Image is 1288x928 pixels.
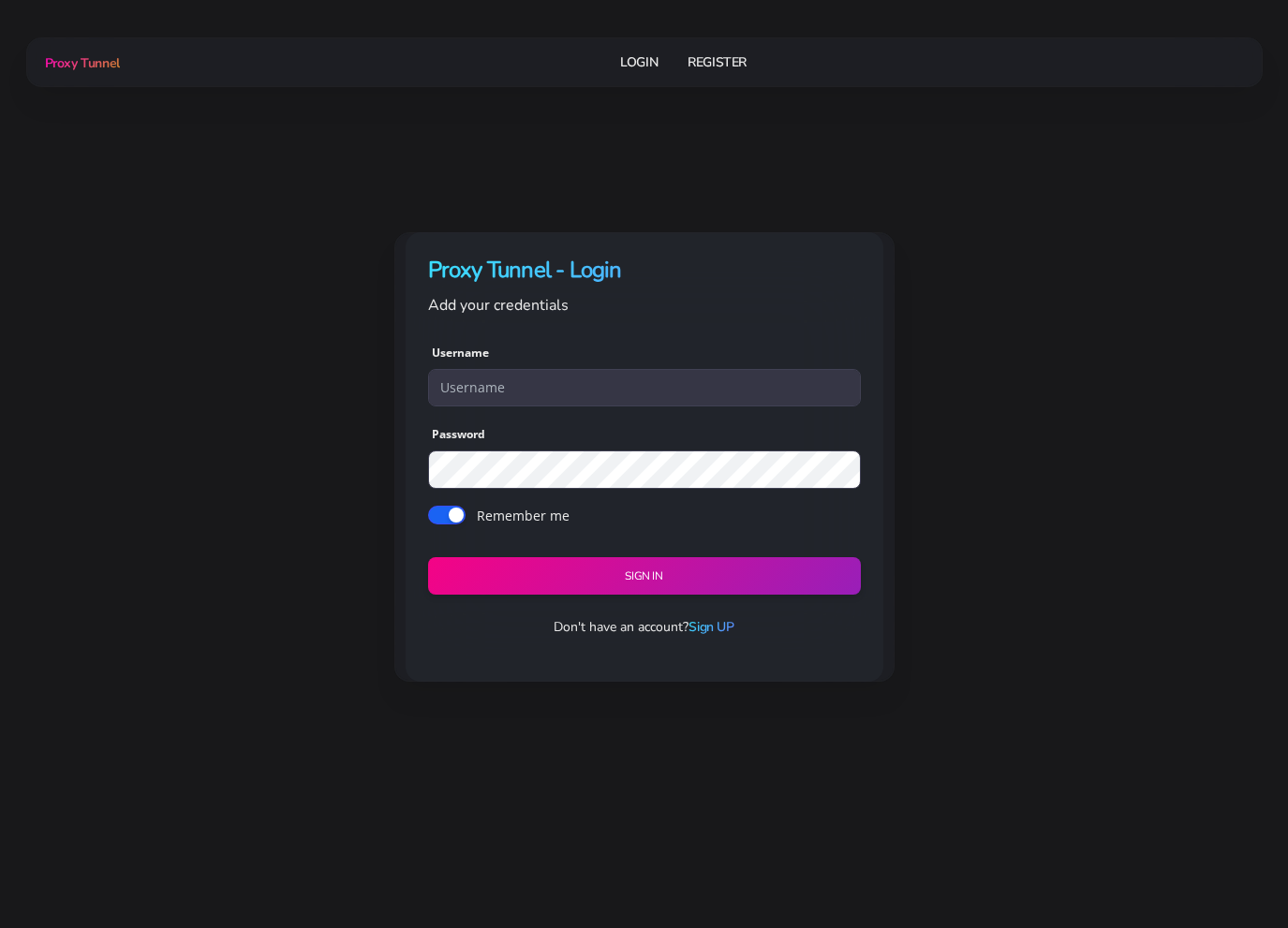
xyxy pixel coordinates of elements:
iframe: Webchat Widget [1197,837,1265,905]
span: Proxy Tunnel [45,54,120,72]
a: Login [620,45,658,80]
label: Remember me [477,506,570,525]
p: Add your credentials [428,293,861,317]
a: Sign UP [688,618,733,636]
button: Sign in [428,557,861,596]
input: Username [428,369,861,406]
a: Register [688,45,747,80]
h4: Proxy Tunnel - Login [428,255,861,286]
p: Don't have an account? [413,617,876,637]
label: Username [432,345,489,361]
a: Proxy Tunnel [41,48,120,78]
label: Password [432,426,485,443]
